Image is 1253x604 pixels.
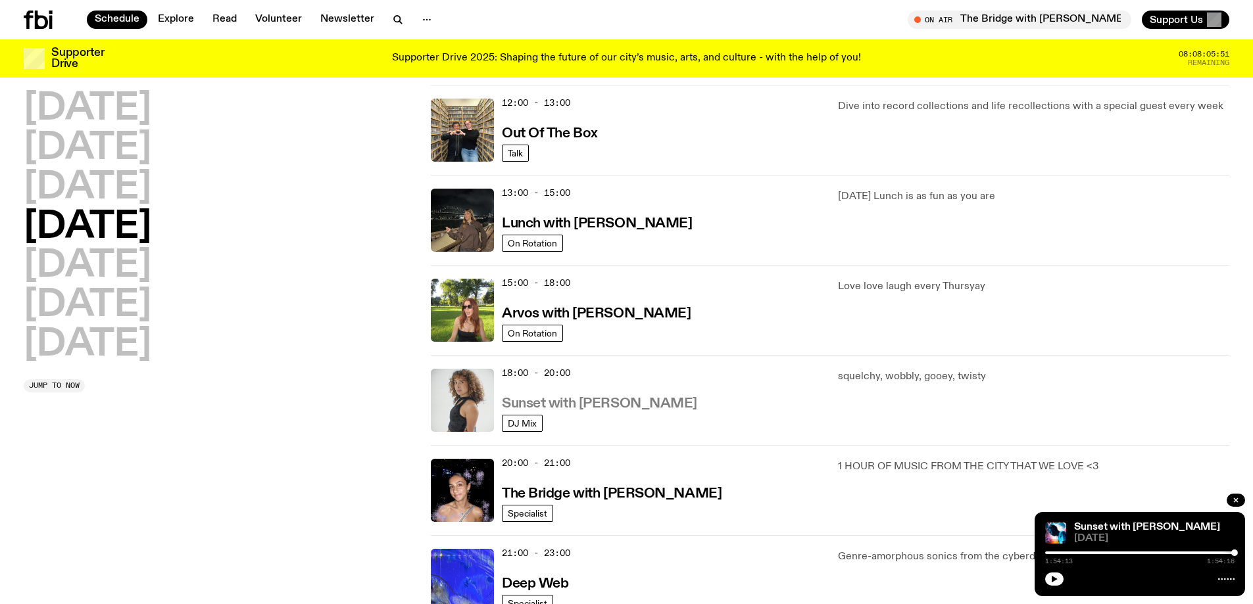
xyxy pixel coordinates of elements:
a: Volunteer [247,11,310,29]
button: Support Us [1142,11,1229,29]
a: Arvos with [PERSON_NAME] [502,304,691,321]
span: [DATE] [1074,534,1235,544]
a: Sunset with [PERSON_NAME] [502,394,697,411]
p: Genre-amorphous sonics from the cyberdepths [838,549,1229,565]
a: Lunch with [PERSON_NAME] [502,214,692,231]
p: 1 HOUR OF MUSIC FROM THE CITY THAT WE LOVE <3 [838,459,1229,475]
button: Jump to now [24,379,85,392]
a: Explore [150,11,202,29]
a: The Bridge with [PERSON_NAME] [502,484,722,501]
p: Dive into record collections and life recollections with a special guest every week [838,99,1229,114]
button: [DATE] [24,91,151,128]
button: [DATE] [24,130,151,167]
span: On Rotation [508,238,557,248]
h3: Sunset with [PERSON_NAME] [502,397,697,411]
span: 18:00 - 20:00 [502,367,570,379]
button: [DATE] [24,248,151,285]
span: DJ Mix [508,418,537,428]
a: Sunset with [PERSON_NAME] [1074,522,1220,532]
a: On Rotation [502,235,563,252]
a: Talk [502,145,529,162]
img: Tangela looks past her left shoulder into the camera with an inquisitive look. She is wearing a s... [431,369,494,432]
img: Simon Caldwell stands side on, looking downwards. He has headphones on. Behind him is a brightly ... [1045,523,1066,544]
a: Schedule [87,11,147,29]
h3: Arvos with [PERSON_NAME] [502,307,691,321]
p: Love love laugh every Thursyay [838,279,1229,294]
h3: The Bridge with [PERSON_NAME] [502,487,722,501]
h3: Deep Web [502,577,568,591]
button: [DATE] [24,327,151,363]
img: Matt and Kate stand in the music library and make a heart shape with one hand each. [431,99,494,162]
span: Jump to now [29,382,80,389]
a: Out Of The Box [502,124,598,141]
button: [DATE] [24,209,151,246]
span: Specialist [508,508,547,518]
a: Read [205,11,245,29]
a: On Rotation [502,325,563,342]
p: [DATE] Lunch is as fun as you are [838,189,1229,204]
button: [DATE] [24,170,151,206]
p: squelchy, wobbly, gooey, twisty [838,369,1229,384]
span: Talk [508,148,523,158]
span: 20:00 - 21:00 [502,457,570,469]
img: Lizzie Bowles is sitting in a bright green field of grass, with dark sunglasses and a black top. ... [431,279,494,342]
img: Izzy Page stands above looking down at Opera Bar. She poses in front of the Harbour Bridge in the... [431,189,494,252]
span: 21:00 - 23:00 [502,547,570,559]
a: Specialist [502,505,553,522]
span: 08:08:05:51 [1179,51,1229,58]
a: Newsletter [312,11,382,29]
span: Support Us [1150,14,1203,26]
h3: Out Of The Box [502,127,598,141]
h3: Supporter Drive [51,47,104,70]
span: 1:54:13 [1045,558,1073,565]
span: On Rotation [508,328,557,338]
span: 13:00 - 15:00 [502,187,570,199]
p: Supporter Drive 2025: Shaping the future of our city’s music, arts, and culture - with the help o... [392,53,861,64]
span: Remaining [1188,59,1229,66]
span: 1:54:16 [1207,558,1235,565]
a: DJ Mix [502,415,543,432]
span: 15:00 - 18:00 [502,277,570,289]
span: 12:00 - 13:00 [502,97,570,109]
a: Deep Web [502,574,568,591]
button: On AirThe Bridge with [PERSON_NAME] [908,11,1131,29]
h3: Lunch with [PERSON_NAME] [502,217,692,231]
button: [DATE] [24,287,151,324]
